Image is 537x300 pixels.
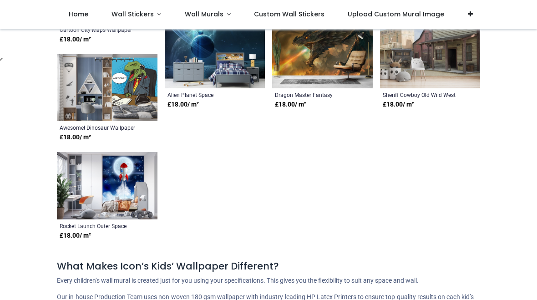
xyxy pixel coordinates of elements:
img: Awesome! Dinosaur Wall Mural Wallpaper [57,54,157,122]
strong: £ 18.00 / m² [275,100,306,109]
span: Wall Murals [185,10,223,19]
span: Custom Wall Stickers [254,10,324,19]
strong: £ 18.00 / m² [60,133,91,142]
img: Alien Planet Space Background Wall Mural Wallpaper [165,21,265,88]
p: Every children’s wall mural is created just for you using your specifications. This gives you the... [57,276,480,285]
a: Rocket Launch Outer Space Wallpaper [60,222,136,229]
a: Sheriff Cowboy Old Wild West Wallpaper [383,91,459,98]
h4: What Makes Icon’s Kids’ Wallpaper Different? [57,259,480,273]
span: Wall Stickers [111,10,154,19]
span: Upload Custom Mural Image [348,10,444,19]
strong: £ 18.00 / m² [167,100,199,109]
a: Alien Planet Space Background Wallpaper [167,91,243,98]
img: Dragon Master Fantasy Monster Wall Mural Wallpaper [272,21,373,88]
strong: £ 18.00 / m² [60,35,91,44]
a: Dragon Master Fantasy Monster Wallpaper [275,91,351,98]
img: Sheriff Cowboy Old Wild West Wall Mural Wallpaper [380,21,481,88]
strong: £ 18.00 / m² [60,231,91,240]
span: Home [69,10,88,19]
strong: £ 18.00 / m² [383,100,414,109]
a: Cartoon City Maps Wallpaper [60,26,136,33]
a: Awesome! Dinosaur Wallpaper [60,124,136,131]
img: Rocket Launch Outer Space Wall Mural Wallpaper - Mod6 [57,152,157,219]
